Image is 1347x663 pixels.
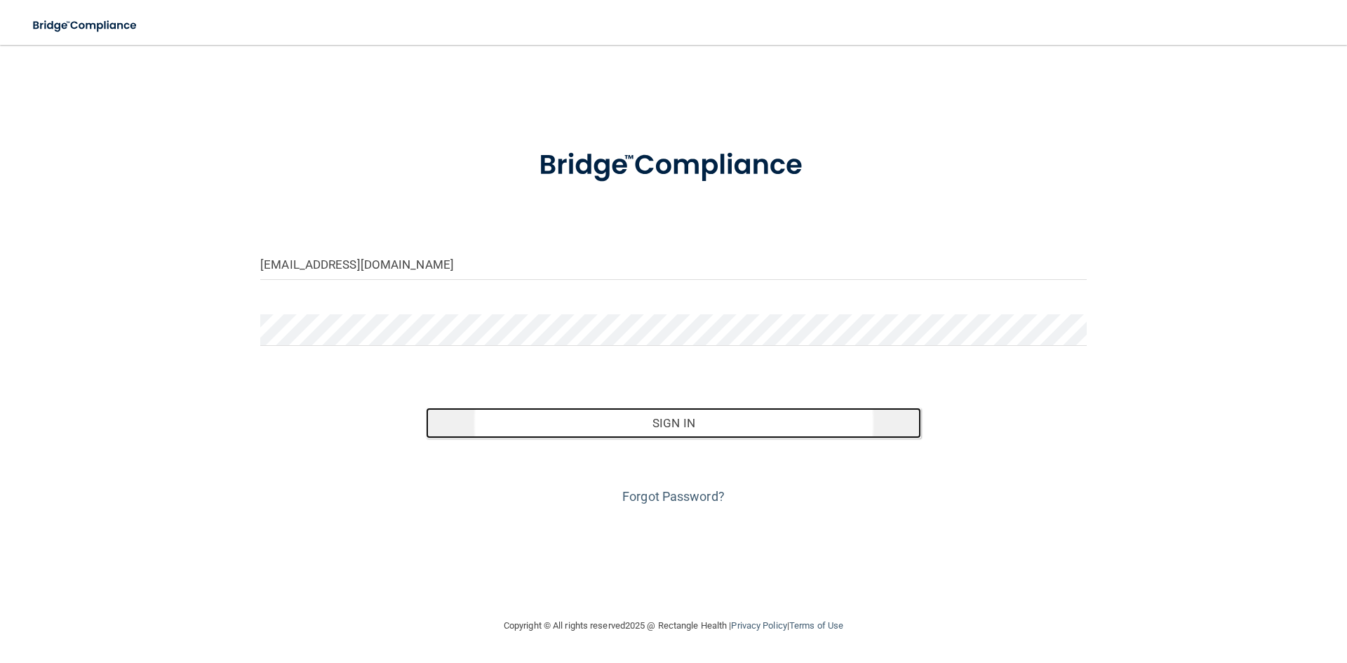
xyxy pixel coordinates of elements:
[21,11,150,40] img: bridge_compliance_login_screen.278c3ca4.svg
[622,489,725,504] a: Forgot Password?
[417,603,930,648] div: Copyright © All rights reserved 2025 @ Rectangle Health | |
[789,620,843,631] a: Terms of Use
[731,620,786,631] a: Privacy Policy
[426,408,922,438] button: Sign In
[510,129,837,202] img: bridge_compliance_login_screen.278c3ca4.svg
[260,248,1087,280] input: Email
